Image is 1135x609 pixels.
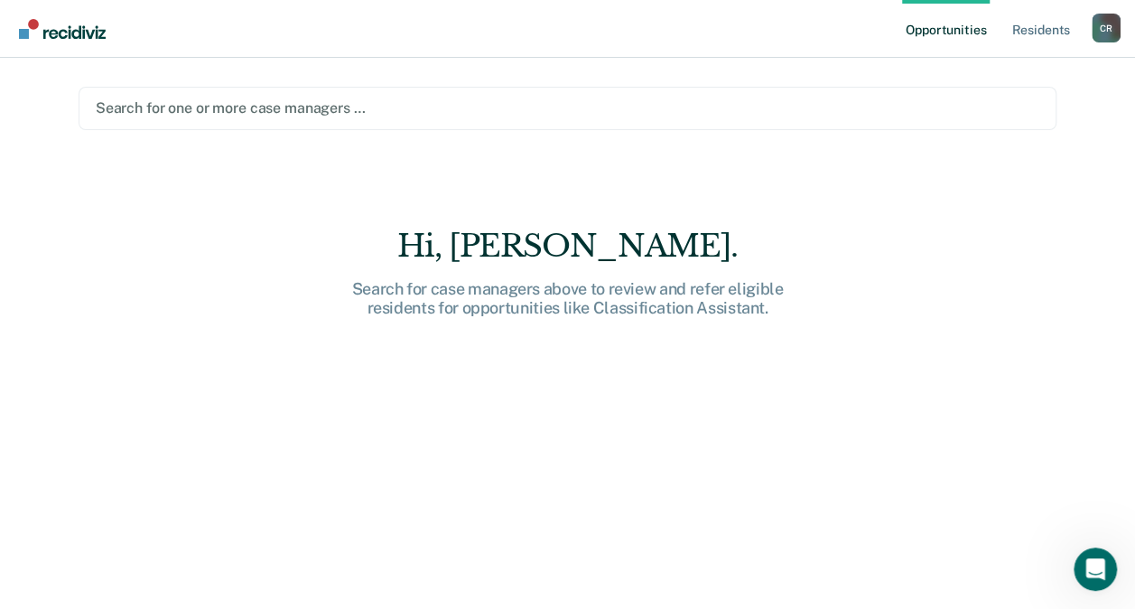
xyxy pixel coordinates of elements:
[278,228,856,265] div: Hi, [PERSON_NAME].
[278,279,856,318] div: Search for case managers above to review and refer eligible residents for opportunities like Clas...
[1092,14,1121,42] div: C R
[19,19,106,39] img: Recidiviz
[1092,14,1121,42] button: Profile dropdown button
[1074,548,1117,591] iframe: Intercom live chat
